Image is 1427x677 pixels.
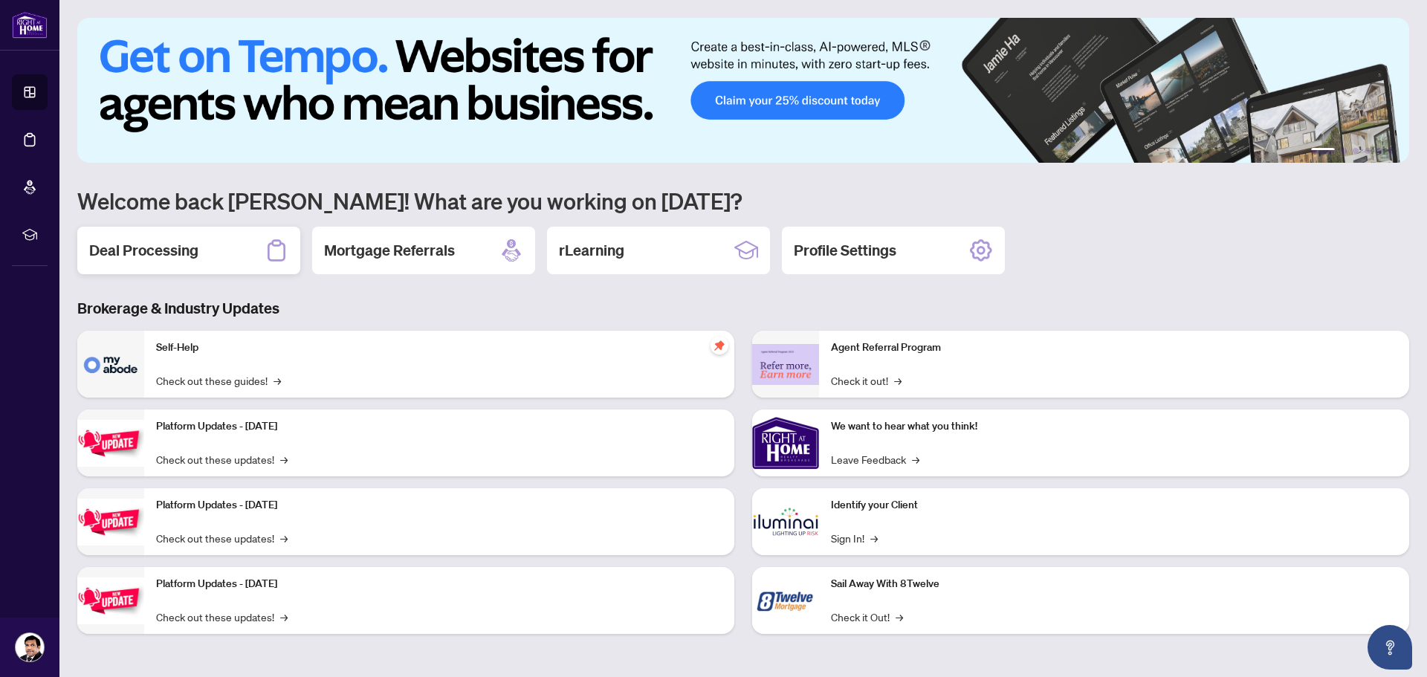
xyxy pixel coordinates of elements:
[831,497,1397,514] p: Identify your Client
[752,567,819,634] img: Sail Away With 8Twelve
[77,298,1409,319] h3: Brokerage & Industry Updates
[156,451,288,467] a: Check out these updates!→
[1376,148,1382,154] button: 5
[156,418,722,435] p: Platform Updates - [DATE]
[77,187,1409,215] h1: Welcome back [PERSON_NAME]! What are you working on [DATE]?
[1388,148,1394,154] button: 6
[831,451,919,467] a: Leave Feedback→
[77,499,144,545] img: Platform Updates - July 8, 2025
[711,337,728,354] span: pushpin
[831,372,902,389] a: Check it out!→
[1353,148,1359,154] button: 3
[156,530,288,546] a: Check out these updates!→
[1368,625,1412,670] button: Open asap
[324,240,455,261] h2: Mortgage Referrals
[156,497,722,514] p: Platform Updates - [DATE]
[1365,148,1371,154] button: 4
[77,331,144,398] img: Self-Help
[752,488,819,555] img: Identify your Client
[1311,148,1335,154] button: 1
[156,372,281,389] a: Check out these guides!→
[274,372,281,389] span: →
[77,420,144,467] img: Platform Updates - July 21, 2025
[752,344,819,385] img: Agent Referral Program
[912,451,919,467] span: →
[12,11,48,39] img: logo
[831,576,1397,592] p: Sail Away With 8Twelve
[156,576,722,592] p: Platform Updates - [DATE]
[77,577,144,624] img: Platform Updates - June 23, 2025
[1341,148,1347,154] button: 2
[77,18,1409,163] img: Slide 0
[794,240,896,261] h2: Profile Settings
[156,609,288,625] a: Check out these updates!→
[894,372,902,389] span: →
[156,340,722,356] p: Self-Help
[752,409,819,476] img: We want to hear what you think!
[16,633,44,661] img: Profile Icon
[831,418,1397,435] p: We want to hear what you think!
[89,240,198,261] h2: Deal Processing
[831,609,903,625] a: Check it Out!→
[280,609,288,625] span: →
[280,530,288,546] span: →
[280,451,288,467] span: →
[896,609,903,625] span: →
[870,530,878,546] span: →
[831,530,878,546] a: Sign In!→
[559,240,624,261] h2: rLearning
[831,340,1397,356] p: Agent Referral Program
